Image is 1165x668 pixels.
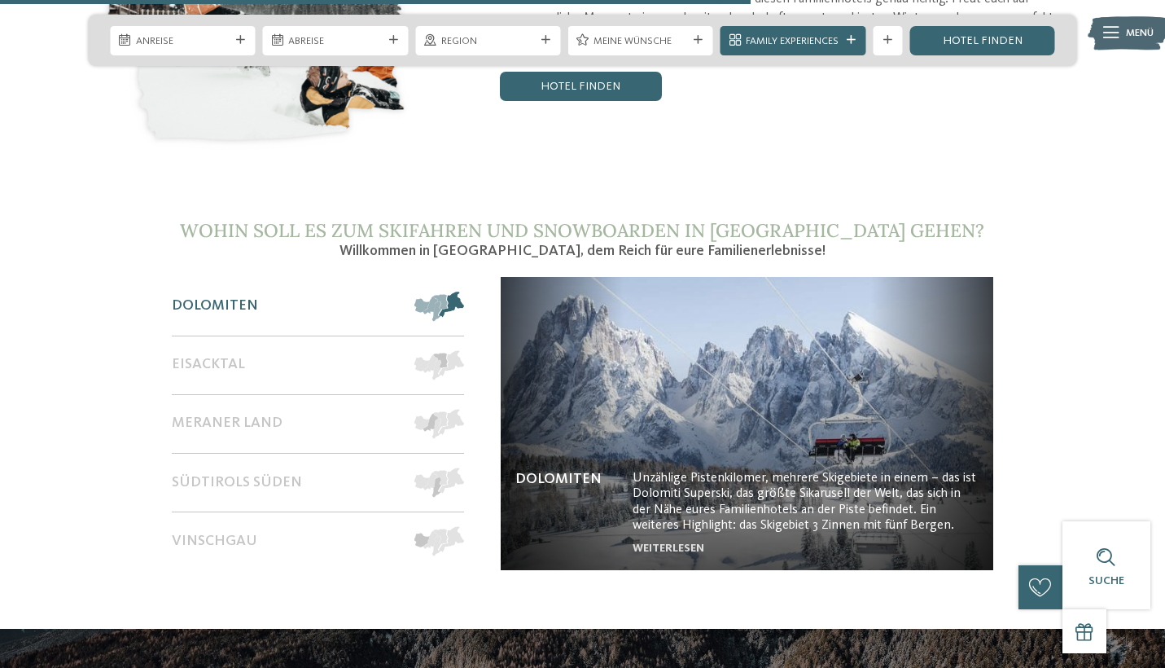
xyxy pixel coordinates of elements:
[593,34,687,49] span: Meine Wünsche
[500,72,661,101] a: Hotel finden
[136,34,230,49] span: Anreise
[172,415,282,433] span: Meraner Land
[288,34,382,49] span: Abreise
[172,474,302,492] span: Südtirols Süden
[339,244,826,258] span: Willkommen in [GEOGRAPHIC_DATA], dem Reich für eure Familienerlebnisse!
[633,543,704,554] a: weiterlesen
[180,218,984,242] span: Wohin soll es zum Skifahren und Snowboarden in [GEOGRAPHIC_DATA] gehen?
[501,277,993,570] img: Familienhotel an der Piste = Spaß ohne Ende
[441,34,535,49] span: Region
[1088,575,1124,587] span: Suche
[172,297,258,315] span: Dolomiten
[172,533,257,551] span: Vinschgau
[909,26,1054,55] a: Hotel finden
[746,34,839,49] span: Family Experiences
[172,356,245,374] span: Eisacktal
